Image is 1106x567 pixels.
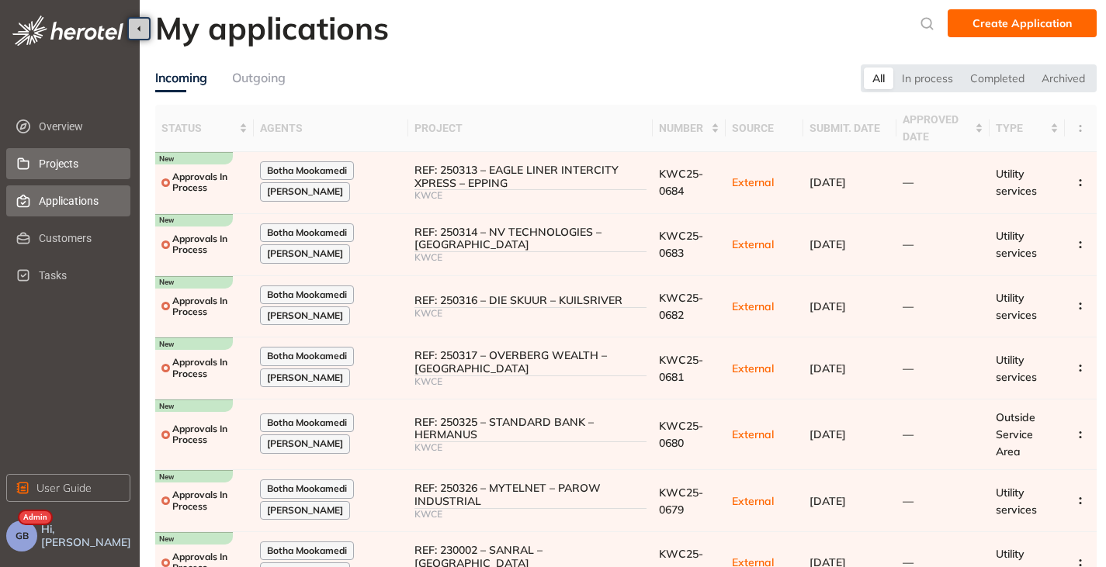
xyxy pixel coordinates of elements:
div: KWCE [414,376,647,387]
th: approved date [896,105,990,152]
span: Utility services [996,229,1037,260]
button: User Guide [6,474,130,502]
span: approved date [903,111,972,145]
span: [PERSON_NAME] [267,372,343,383]
span: External [732,494,774,508]
span: status [161,119,236,137]
span: Projects [39,148,118,179]
div: KWCE [414,442,647,453]
span: Utility services [996,353,1037,384]
div: REF: 250326 – MYTELNET – PAROW INDUSTRIAL [414,482,647,508]
h2: My applications [155,9,389,47]
span: Applications [39,185,118,216]
span: Approvals In Process [172,357,248,379]
span: [PERSON_NAME] [267,248,343,259]
button: GB [6,520,37,551]
span: Approvals In Process [172,424,248,446]
span: — [903,237,914,251]
span: [DATE] [810,494,846,508]
span: Botha Mookamedi [267,351,347,361]
span: Botha Mookamedi [267,165,347,176]
div: Completed [962,67,1033,89]
span: Botha Mookamedi [267,545,347,556]
span: — [903,299,914,313]
span: [DATE] [810,361,846,375]
span: Tasks [39,260,118,291]
div: KWCE [414,509,647,520]
span: [PERSON_NAME] [267,505,343,516]
span: Approvals In Process [172,489,248,512]
span: Botha Mookamedi [267,483,347,494]
div: Incoming [155,68,207,88]
span: KWC25-0684 [659,167,703,198]
span: — [903,361,914,375]
span: type [996,119,1047,137]
span: Utility services [996,486,1037,517]
span: — [903,175,914,189]
span: KWC25-0683 [659,229,703,260]
div: Archived [1033,67,1094,89]
span: Botha Mookamedi [267,289,347,300]
span: External [732,175,774,189]
span: External [732,299,774,313]
th: submit. date [803,105,896,152]
span: [DATE] [810,427,846,441]
span: Utility services [996,291,1037,322]
img: logo [12,16,123,46]
span: [DATE] [810,299,846,313]
th: type [990,105,1065,152]
span: Botha Mookamedi [267,417,347,428]
span: [PERSON_NAME] [267,186,343,197]
span: User Guide [36,479,92,496]
button: Create Application [948,9,1097,37]
span: Botha Mookamedi [267,227,347,238]
span: Utility services [996,167,1037,198]
span: Create Application [973,15,1072,32]
span: Overview [39,111,118,142]
span: Approvals In Process [172,171,248,194]
span: GB [16,531,29,541]
span: KWC25-0681 [659,353,703,384]
span: — [903,494,914,508]
div: REF: 250316 – DIE SKUUR – KUILSRIVER [414,294,647,307]
span: External [732,427,774,441]
th: project [408,105,653,152]
span: Customers [39,223,118,254]
span: Hi, [PERSON_NAME] [41,523,133,549]
div: REF: 250314 – NV TECHNOLOGIES – [GEOGRAPHIC_DATA] [414,226,647,252]
span: KWC25-0679 [659,486,703,517]
span: Approvals In Process [172,233,248,256]
span: KWC25-0680 [659,419,703,450]
span: number [659,119,708,137]
span: [DATE] [810,237,846,251]
th: status [155,105,254,152]
span: — [903,427,914,441]
span: [DATE] [810,175,846,189]
div: KWCE [414,252,647,263]
span: [PERSON_NAME] [267,438,343,449]
span: External [732,361,774,375]
div: REF: 250325 – STANDARD BANK – HERMANUS [414,416,647,442]
th: source [726,105,803,152]
div: REF: 250317 – OVERBERG WEALTH – [GEOGRAPHIC_DATA] [414,349,647,375]
span: KWC25-0682 [659,291,703,322]
div: KWCE [414,308,647,319]
span: Outside Service Area [996,410,1035,458]
div: All [864,67,893,89]
th: agents [254,105,407,152]
span: External [732,237,774,251]
th: number [653,105,726,152]
div: REF: 250313 – EAGLE LINER INTERCITY XPRESS – EPPING [414,164,647,190]
div: Outgoing [232,68,286,88]
span: [PERSON_NAME] [267,310,343,321]
div: In process [893,67,962,89]
span: Approvals In Process [172,296,248,318]
div: KWCE [414,190,647,201]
